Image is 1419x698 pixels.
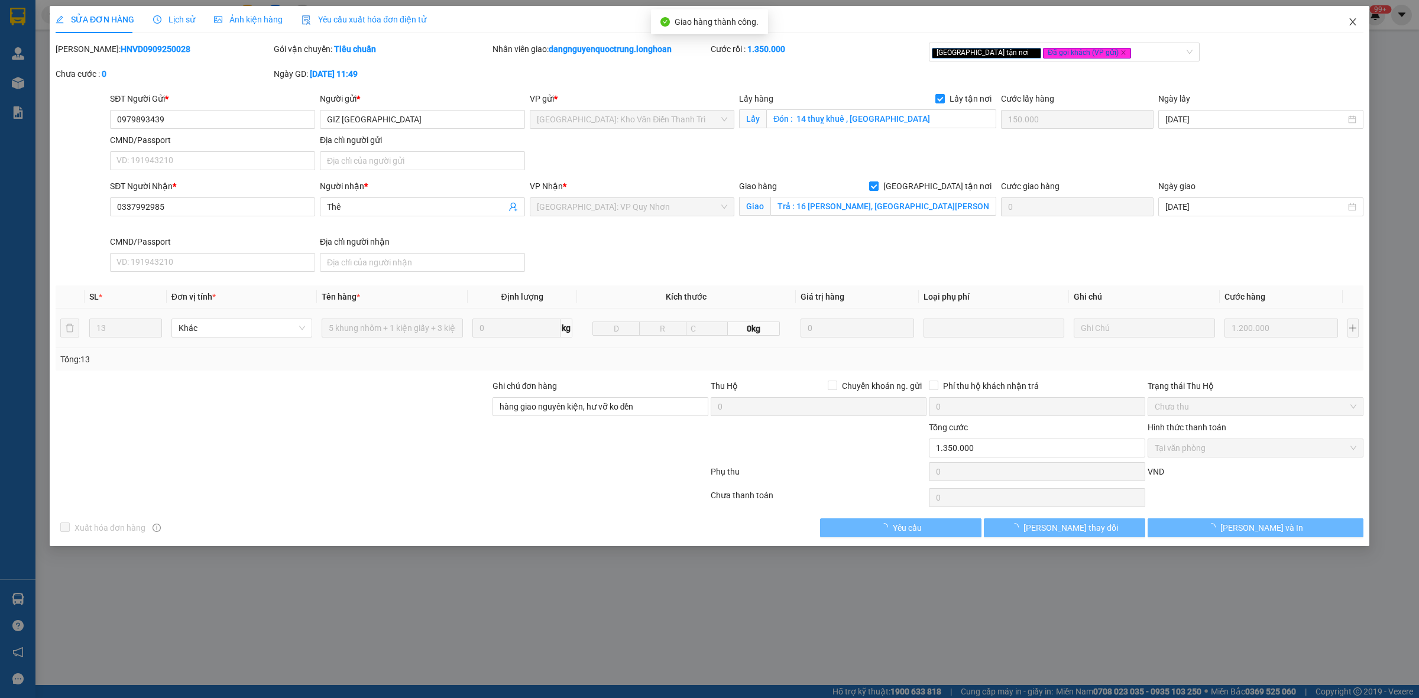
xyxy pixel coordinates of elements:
[70,521,150,534] span: Xuất hóa đơn hàng
[493,381,558,391] label: Ghi chú đơn hàng
[711,381,738,391] span: Thu Hộ
[837,379,926,392] span: Chuyển khoản ng. gửi
[938,379,1044,392] span: Phí thu hộ khách nhận trả
[1348,17,1358,27] span: close
[334,44,376,54] b: Tiêu chuẩn
[302,15,426,24] span: Yêu cầu xuất hóa đơn điện tử
[320,92,525,105] div: Người gửi
[1347,319,1359,337] button: plus
[945,92,996,105] span: Lấy tận nơi
[1158,181,1196,191] label: Ngày giao
[214,15,222,24] span: picture
[1043,48,1131,59] span: Đã gọi khách (VP gửi)
[214,15,283,24] span: Ảnh kiện hàng
[493,43,708,56] div: Nhân viên giao:
[1001,94,1054,103] label: Cước lấy hàng
[919,285,1069,309] th: Loại phụ phí
[1224,292,1265,301] span: Cước hàng
[302,15,311,25] img: icon
[739,109,766,128] span: Lấy
[110,92,315,105] div: SĐT Người Gửi
[1001,181,1060,191] label: Cước giao hàng
[711,43,926,56] div: Cước rồi :
[1120,50,1126,56] span: close
[537,198,728,216] span: Bình Định: VP Quy Nhơn
[1158,94,1190,103] label: Ngày lấy
[1148,379,1363,392] div: Trạng thái Thu Hộ
[1001,197,1154,216] input: Cước giao hàng
[592,322,640,336] input: D
[110,235,315,248] div: CMND/Passport
[893,521,922,534] span: Yêu cầu
[801,292,844,301] span: Giá trị hàng
[1023,521,1118,534] span: [PERSON_NAME] thay đổi
[320,180,525,193] div: Người nhận
[179,319,305,337] span: Khác
[984,518,1145,537] button: [PERSON_NAME] thay đổi
[56,15,134,24] span: SỬA ĐƠN HÀNG
[1148,467,1164,476] span: VND
[110,134,315,147] div: CMND/Passport
[530,92,735,105] div: VP gửi
[710,465,928,486] div: Phụ thu
[801,319,914,337] input: 0
[493,397,708,416] input: Ghi chú đơn hàng
[56,15,64,24] span: edit
[320,151,525,170] input: Địa chỉ của người gửi
[1336,6,1369,39] button: Close
[153,524,161,532] span: info-circle
[56,43,271,56] div: [PERSON_NAME]:
[739,94,773,103] span: Lấy hàng
[932,48,1041,59] span: [GEOGRAPHIC_DATA] tận nơi
[549,44,672,54] b: dangnguyenquoctrung.longhoan
[153,15,195,24] span: Lịch sử
[710,489,928,509] div: Chưa thanh toán
[739,181,777,191] span: Giao hàng
[153,15,161,24] span: clock-circle
[639,322,686,336] input: R
[1010,523,1023,531] span: loading
[766,109,996,128] input: Lấy tận nơi
[56,67,271,80] div: Chưa cước :
[1148,423,1226,432] label: Hình thức thanh toán
[320,253,525,272] input: Địa chỉ của người nhận
[102,69,106,79] b: 0
[561,319,572,337] span: kg
[1148,518,1363,537] button: [PERSON_NAME] và In
[322,319,462,337] input: VD: Bàn, Ghế
[660,17,670,27] span: check-circle
[537,111,728,128] span: Hà Nội: Kho Văn Điển Thanh Trì
[60,319,79,337] button: delete
[274,67,490,80] div: Ngày GD:
[89,292,99,301] span: SL
[310,69,358,79] b: [DATE] 11:49
[675,17,759,27] span: Giao hàng thành công.
[1069,285,1219,309] th: Ghi chú
[1074,319,1214,337] input: Ghi Chú
[728,322,780,336] span: 0kg
[60,353,547,366] div: Tổng: 13
[747,44,785,54] b: 1.350.000
[1155,439,1356,457] span: Tại văn phòng
[929,423,968,432] span: Tổng cước
[666,292,707,301] span: Kích thước
[274,43,490,56] div: Gói vận chuyển:
[770,197,996,216] input: Giao tận nơi
[1165,113,1346,126] input: Ngày lấy
[1155,398,1356,415] span: Chưa thu
[820,518,981,537] button: Yêu cầu
[739,197,770,216] span: Giao
[880,523,893,531] span: loading
[530,181,563,191] span: VP Nhận
[171,292,216,301] span: Đơn vị tính
[121,44,190,54] b: HNVD0909250028
[879,180,996,193] span: [GEOGRAPHIC_DATA] tận nơi
[322,292,360,301] span: Tên hàng
[501,292,543,301] span: Định lượng
[1224,319,1338,337] input: 0
[1207,523,1220,531] span: loading
[686,322,728,336] input: C
[1031,50,1036,56] span: close
[1165,200,1346,213] input: Ngày giao
[1220,521,1303,534] span: [PERSON_NAME] và In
